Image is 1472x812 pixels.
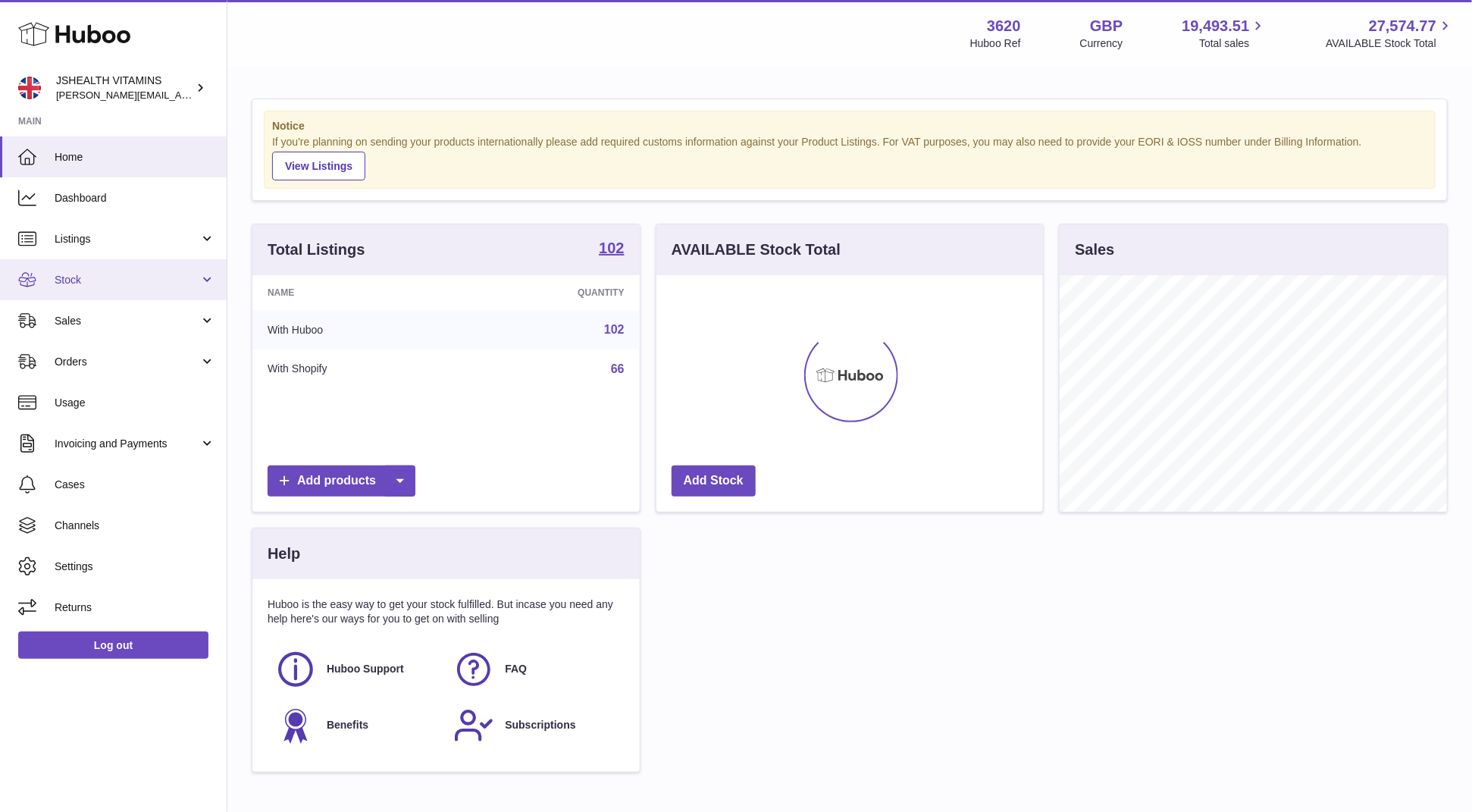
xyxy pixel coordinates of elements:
[275,649,438,690] a: Huboo Support
[604,323,625,336] a: 102
[268,597,625,626] p: Huboo is the easy way to get your stock fulfilled. But incase you need any help here's our ways f...
[55,437,199,451] span: Invoicing and Payments
[1075,240,1114,260] h3: Sales
[1182,16,1267,51] a: 19,493.51 Total sales
[252,275,461,310] th: Name
[327,662,404,676] span: Huboo Support
[55,355,199,369] span: Orders
[268,544,300,564] h3: Help
[1326,16,1454,51] a: 27,574.77 AVAILABLE Stock Total
[453,705,616,746] a: Subscriptions
[55,232,199,246] span: Listings
[599,240,624,259] a: 102
[272,135,1427,180] div: If you're planning on sending your products internationally please add required customs informati...
[55,478,215,492] span: Cases
[461,275,639,310] th: Quantity
[18,632,208,659] a: Log out
[56,89,304,101] span: [PERSON_NAME][EMAIL_ADDRESS][DOMAIN_NAME]
[268,466,415,497] a: Add products
[55,273,199,287] span: Stock
[275,705,438,746] a: Benefits
[55,314,199,328] span: Sales
[252,350,461,389] td: With Shopify
[55,600,215,615] span: Returns
[55,560,215,574] span: Settings
[1090,16,1123,36] strong: GBP
[327,718,368,732] span: Benefits
[18,77,41,99] img: francesca@jshealthvitamins.com
[453,649,616,690] a: FAQ
[970,36,1021,51] div: Huboo Ref
[505,662,527,676] span: FAQ
[672,240,841,260] h3: AVAILABLE Stock Total
[272,119,1427,133] strong: Notice
[1326,36,1454,51] span: AVAILABLE Stock Total
[505,718,575,732] span: Subscriptions
[55,519,215,533] span: Channels
[1199,36,1267,51] span: Total sales
[611,362,625,375] a: 66
[55,396,215,410] span: Usage
[268,240,365,260] h3: Total Listings
[252,310,461,350] td: With Huboo
[1182,16,1249,36] span: 19,493.51
[55,150,215,165] span: Home
[272,152,365,180] a: View Listings
[987,16,1021,36] strong: 3620
[599,240,624,256] strong: 102
[672,466,756,497] a: Add Stock
[56,74,193,102] div: JSHEALTH VITAMINS
[1369,16,1436,36] span: 27,574.77
[1080,36,1123,51] div: Currency
[55,191,215,205] span: Dashboard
